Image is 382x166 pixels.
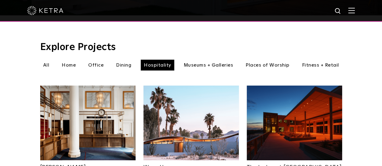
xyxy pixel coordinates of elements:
[40,42,342,52] h3: Explore Projects
[181,60,236,70] li: Museums + Galleries
[113,60,134,70] li: Dining
[143,86,239,160] img: New-Project-Page-hero-(3x)_0023_2020.1.10-Wave-House_0762-FINAL
[59,60,79,70] li: Home
[40,60,53,70] li: All
[348,8,355,13] img: Hamburger%20Nav.svg
[40,86,136,160] img: New-Project-Page-hero-(3x)_0027_0010_RiggsHotel_01_20_20_LARGE
[299,60,342,70] li: Fitness + Retail
[141,60,174,70] li: Hospitality
[27,6,63,15] img: ketra-logo-2019-white
[247,86,342,160] img: New-Project-Page-hero-(3x)_0013_LODGE_MAY2019_B1_EXTERIOR_001
[334,8,342,15] img: search icon
[85,60,107,70] li: Office
[242,60,293,70] li: Places of Worship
